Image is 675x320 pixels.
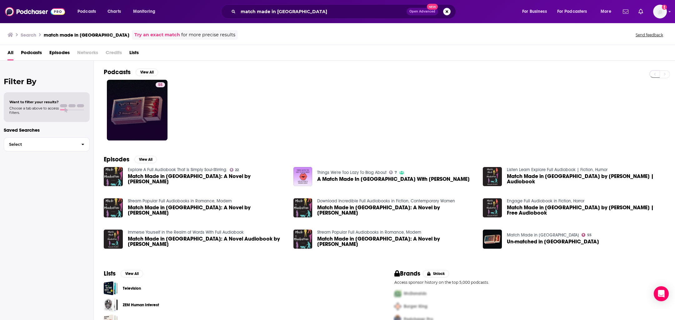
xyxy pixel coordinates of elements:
[128,205,286,216] a: Match Made in Manhattan: A Novel by Amanda Stauffer
[427,4,438,10] span: New
[518,7,555,17] button: open menu
[392,287,404,300] img: First Pro Logo
[317,205,475,216] span: Match Made in [GEOGRAPHIC_DATA]: A Novel by [PERSON_NAME]
[121,270,143,277] button: View All
[5,6,65,18] img: Podchaser - Follow, Share and Rate Podcasts
[7,48,13,60] a: All
[123,302,159,308] a: ZEM Human Interest
[136,69,158,76] button: View All
[158,82,162,88] span: 55
[553,7,596,17] button: open menu
[77,48,98,60] span: Networks
[134,156,157,163] button: View All
[235,169,239,171] span: 22
[49,48,70,60] a: Episodes
[107,80,167,140] a: 55
[317,170,387,175] a: Things We're Too Lazy To Blog About
[104,298,118,312] a: ZEM Human Interest
[128,174,286,184] a: Match Made in Manhattan: A Novel by Amanda Stauffer
[654,286,669,301] div: Open Intercom Messenger
[522,7,547,16] span: For Business
[238,7,407,17] input: Search podcasts, credits, & more...
[407,8,438,15] button: Open AdvancedNew
[104,167,123,186] img: Match Made in Manhattan: A Novel by Amanda Stauffer
[134,31,180,38] a: Try an exact match
[128,236,286,247] span: Match Made in [GEOGRAPHIC_DATA]: A Novel Audiobook by [PERSON_NAME]
[587,234,592,236] span: 55
[507,205,665,216] a: Match Made in Manhattan by Amanda Stauffer | Free Audiobook
[77,7,96,16] span: Podcasts
[107,7,121,16] span: Charts
[620,6,631,17] a: Show notifications dropdown
[293,167,312,186] a: A Match Made In Manhattan With Amanda Stauffer
[507,239,599,244] a: Un-matched in Manhattan
[293,230,312,249] img: Match Made in Manhattan: A Novel by Amanda Stauffer
[156,82,165,87] a: 55
[227,4,462,19] div: Search podcasts, credits, & more...
[507,167,607,172] a: Listen Learn Explore Full Audiobook | Fiction, Humor
[129,48,139,60] a: Lists
[21,48,42,60] a: Podcasts
[104,198,123,217] img: Match Made in Manhattan: A Novel by Amanda Stauffer
[4,77,90,86] h2: Filter By
[128,230,244,235] a: Immerse Yourself in the Realm of Words With Full Audiobook
[317,198,455,204] a: Download Incredible Full Audiobooks in Fiction, Contemporary Women
[230,168,239,172] a: 22
[596,7,619,17] button: open menu
[507,174,665,184] a: Match Made in Manhattan by Amanda Stauffer | Audiobook
[123,285,141,292] a: Television
[293,198,312,217] img: Match Made in Manhattan: A Novel by Amanda Stauffer
[395,171,397,174] span: 7
[73,7,104,17] button: open menu
[389,170,397,174] a: 7
[404,304,427,309] span: Burger King
[104,230,123,249] img: Match Made in Manhattan: A Novel Audiobook by Amanda Stauffer
[423,270,449,277] button: Unlock
[634,32,665,38] button: Send feedback
[394,280,665,285] p: Access sponsor history on the top 5,000 podcasts.
[507,198,584,204] a: Engage Full Audiobook in Fiction, Horror
[104,270,143,277] a: ListsView All
[4,142,76,146] span: Select
[4,127,90,133] p: Saved Searches
[104,68,158,76] a: PodcastsView All
[507,205,665,216] span: Match Made in [GEOGRAPHIC_DATA] by [PERSON_NAME] | Free Audiobook
[44,32,129,38] h3: match made in [GEOGRAPHIC_DATA]
[557,7,587,16] span: For Podcasters
[653,5,667,18] span: Logged in as ehladik
[133,7,155,16] span: Monitoring
[128,174,286,184] span: Match Made in [GEOGRAPHIC_DATA]: A Novel by [PERSON_NAME]
[104,270,116,277] h2: Lists
[317,230,421,235] a: Stream Popular Full Audiobooks in Romance, Modern
[317,236,475,247] a: Match Made in Manhattan: A Novel by Amanda Stauffer
[636,6,646,17] a: Show notifications dropdown
[317,176,470,182] a: A Match Made In Manhattan With Amanda Stauffer
[106,48,122,60] span: Credits
[104,281,118,295] a: Television
[4,137,90,151] button: Select
[104,155,129,163] h2: Episodes
[392,300,404,313] img: Second Pro Logo
[483,167,502,186] img: Match Made in Manhattan by Amanda Stauffer | Audiobook
[103,7,125,17] a: Charts
[507,239,599,244] span: Un-matched in [GEOGRAPHIC_DATA]
[129,7,163,17] button: open menu
[404,291,427,296] span: McDonalds
[601,7,611,16] span: More
[128,236,286,247] a: Match Made in Manhattan: A Novel Audiobook by Amanda Stauffer
[483,230,502,249] img: Un-matched in Manhattan
[507,232,579,238] a: Match Made in Manhattan
[9,106,59,115] span: Choose a tab above to access filters.
[128,205,286,216] span: Match Made in [GEOGRAPHIC_DATA]: A Novel by [PERSON_NAME]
